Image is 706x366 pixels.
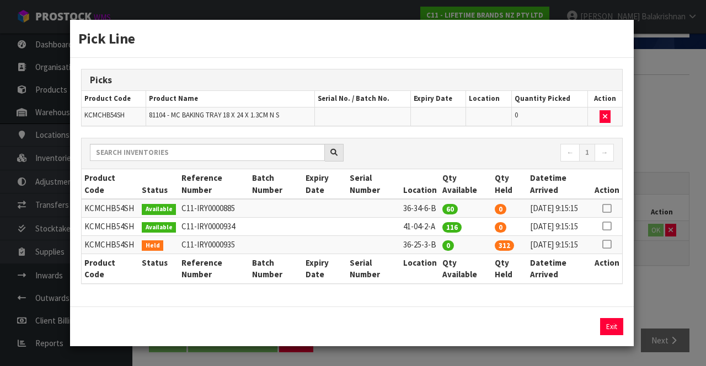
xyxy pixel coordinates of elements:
td: [DATE] 9:15:15 [527,199,592,217]
th: Serial No. / Batch No. [314,91,410,107]
th: Serial Number [347,169,400,199]
td: C11-IRY0000934 [179,218,249,236]
th: Expiry Date [410,91,466,107]
th: Qty Held [492,169,528,199]
nav: Page navigation [360,144,614,163]
th: Datetime Arrived [527,254,592,283]
h3: Pick Line [78,28,625,49]
th: Quantity Picked [511,91,587,107]
span: Held [142,240,164,251]
td: [DATE] 9:15:15 [527,235,592,254]
th: Action [588,91,622,107]
th: Batch Number [249,169,303,199]
td: C11-IRY0000935 [179,235,249,254]
span: 0 [495,204,506,214]
span: 60 [442,204,458,214]
td: 41-04-2-A [400,218,440,236]
h3: Picks [90,75,614,85]
th: Qty Available [440,254,492,283]
th: Location [400,169,440,199]
th: Expiry Date [303,169,347,199]
span: KCMCHB54SH [84,110,125,120]
th: Reference Number [179,254,249,283]
span: 81104 - MC BAKING TRAY 18 X 24 X 1.3CM N S [149,110,279,120]
th: Product Name [146,91,314,107]
span: Available [142,222,176,233]
a: → [595,144,614,162]
th: Action [592,254,622,283]
td: C11-IRY0000885 [179,199,249,217]
span: 0 [495,222,506,233]
th: Serial Number [347,254,400,283]
td: KCMCHB54SH [82,218,139,236]
span: 312 [495,240,514,251]
a: ← [560,144,580,162]
th: Location [466,91,511,107]
th: Product Code [82,254,139,283]
th: Qty Available [440,169,492,199]
td: KCMCHB54SH [82,199,139,217]
th: Product Code [82,91,146,107]
span: Available [142,204,176,215]
span: 116 [442,222,462,233]
th: Qty Held [492,254,528,283]
th: Status [139,169,179,199]
th: Batch Number [249,254,303,283]
th: Status [139,254,179,283]
th: Datetime Arrived [527,169,592,199]
td: KCMCHB54SH [82,235,139,254]
td: 36-34-6-B [400,199,440,217]
input: Search inventories [90,144,325,161]
td: [DATE] 9:15:15 [527,218,592,236]
th: Reference Number [179,169,249,199]
th: Expiry Date [303,254,347,283]
th: Product Code [82,169,139,199]
button: Exit [600,318,623,335]
td: 36-25-3-B [400,235,440,254]
a: 1 [579,144,595,162]
th: Action [592,169,622,199]
span: 0 [442,240,454,251]
th: Location [400,254,440,283]
span: 0 [515,110,518,120]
